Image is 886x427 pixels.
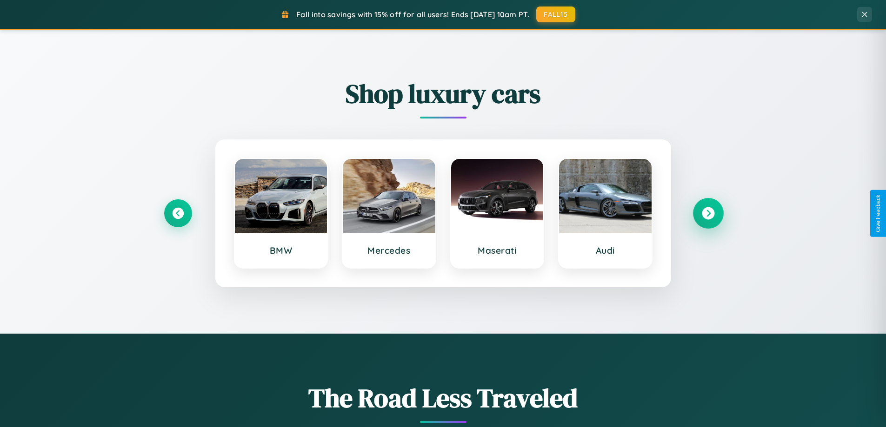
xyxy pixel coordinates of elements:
button: FALL15 [536,7,575,22]
h1: The Road Less Traveled [164,380,722,416]
h3: Audi [568,245,642,256]
h3: BMW [244,245,318,256]
h3: Mercedes [352,245,426,256]
h2: Shop luxury cars [164,76,722,112]
span: Fall into savings with 15% off for all users! Ends [DATE] 10am PT. [296,10,529,19]
div: Give Feedback [875,195,881,232]
h3: Maserati [460,245,534,256]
